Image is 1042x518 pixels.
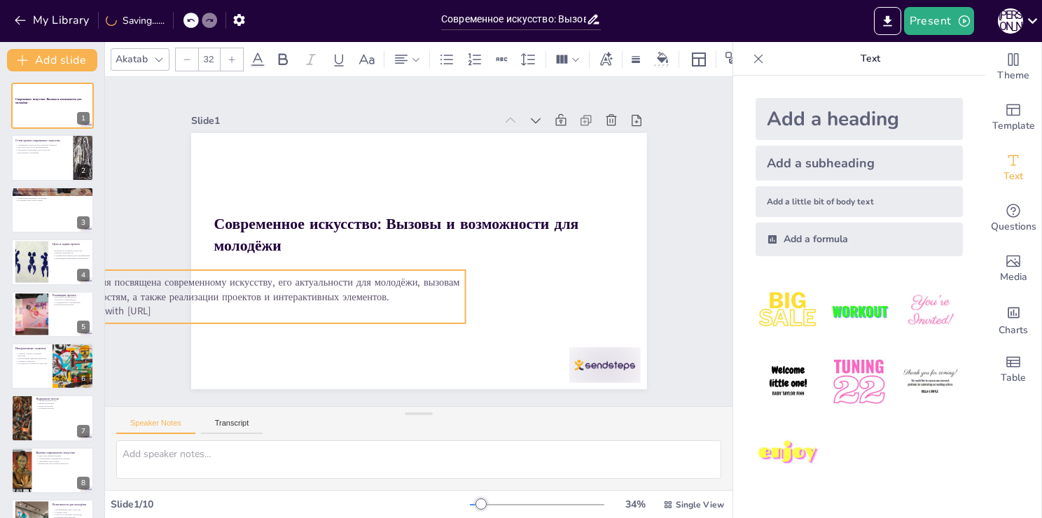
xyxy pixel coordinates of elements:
[15,151,69,154] p: Вдохновение и мотивация
[201,419,263,434] button: Transcript
[111,498,470,511] div: Slide 1 / 10
[756,98,963,140] div: Add a heading
[36,405,90,408] p: Планы на будущее
[11,291,94,337] div: 5
[15,148,69,151] p: Критическое мышление через искусство
[15,138,69,142] p: О чём кричит современное искусство
[36,400,90,402] p: Анализ вовлечённости
[15,97,81,105] strong: Современное искусство: Вызовы и возможности для молодёжи
[53,514,90,517] p: Участие в культурных дискуссиях
[214,192,581,251] strong: Современное искусство: Вызовы и возможности для молодёжи
[11,187,94,233] div: 3
[36,463,90,465] p: Решения для преодоления трудностей
[15,197,90,199] p: Привлечение внимания к проблемам
[756,186,963,217] div: Add a little bit of body text
[11,239,94,285] div: 4
[552,48,583,71] div: Column Count
[985,42,1041,92] div: Change the overall theme
[985,92,1041,143] div: Add ready made slides
[106,14,165,27] div: Saving......
[15,352,48,357] p: Активное участие в создании искусства
[756,223,963,256] div: Add a formula
[985,143,1041,193] div: Add text boxes
[36,397,90,401] p: Подведение итогов
[985,244,1041,294] div: Add images, graphics, shapes or video
[53,301,90,304] p: Сотрудничество с художниками
[15,189,90,193] p: Актуальность современного искусства
[77,112,90,125] div: 1
[15,199,90,202] p: Осознание своего места в мире
[999,323,1028,338] span: Charts
[15,192,90,195] p: Важные темы современного искусства
[36,402,90,405] p: Оценка результатов
[53,503,90,507] p: Возможности для молодёжи
[36,460,90,463] p: Адаптация к технологиям
[36,407,90,410] p: Улучшение проекта
[77,269,90,281] div: 4
[997,68,1029,83] span: Theme
[11,343,94,389] div: 6
[1001,370,1026,386] span: Table
[998,7,1023,35] button: С [PERSON_NAME]
[53,298,90,301] p: Доступность мероприятий
[116,419,195,434] button: Speaker Notes
[77,372,90,385] div: 6
[628,48,644,71] div: Border settings
[50,265,459,322] p: Generated with [URL]
[77,321,90,333] div: 5
[15,360,48,363] p: Создание сообщества
[826,279,891,344] img: 2.jpeg
[51,237,462,308] p: Презентация посвящена современному искусству, его актуальности для молодёжи, вызовам и возможност...
[985,294,1041,344] div: Add charts and graphs
[53,293,90,297] p: Реализация проекта
[36,455,90,458] p: Недостаток финансирования
[595,48,616,71] div: Text effects
[826,349,891,414] img: 5.jpeg
[53,242,90,246] p: Цели и задачи проекта
[1000,269,1027,285] span: Media
[688,48,710,71] div: Layout
[204,91,508,136] div: Slide 1
[53,257,90,260] p: Организация интерактивных мероприятий
[756,279,821,344] img: 1.jpeg
[898,279,963,344] img: 3.jpeg
[676,499,724,510] span: Single View
[618,498,652,511] div: 34 %
[36,457,90,460] p: Сопротивление традиционных взглядов
[53,511,90,514] p: Создание сетей
[11,395,94,441] div: 7
[874,7,901,35] button: Export to PowerPoint
[998,8,1023,34] div: С [PERSON_NAME]
[15,363,48,365] p: Доступность и понятность искусства
[11,447,94,493] div: 8
[770,42,971,76] p: Text
[36,450,90,454] p: Вызовы современного искусства
[991,219,1036,234] span: Questions
[11,83,94,129] div: 1
[904,7,974,35] button: Present
[15,143,69,146] p: Современное искусство как отражение общества
[77,425,90,437] div: 7
[53,303,90,306] p: Разнообразие форматов
[77,477,90,489] div: 8
[898,349,963,414] img: 6.jpeg
[77,164,90,177] div: 2
[53,252,90,255] p: Развитие креативности
[7,49,97,71] button: Add slide
[53,254,90,257] p: Создание пространства для самовыражения
[15,357,48,360] p: Использование цифровых форматов
[53,249,90,252] p: Вовлечение молодёжи в искусство
[985,344,1041,395] div: Add a table
[992,118,1035,134] span: Template
[652,52,673,66] div: Background color
[53,295,90,298] p: Выставки и мастер-классы
[53,509,90,512] p: Самовыражение через искусство
[756,421,821,486] img: 7.jpeg
[756,349,821,414] img: 4.jpeg
[11,134,94,181] div: 2
[441,9,586,29] input: Insert title
[985,193,1041,244] div: Get real-time input from your audience
[15,146,69,148] p: Искусство как способ самовыражения
[756,146,963,181] div: Add a subheading
[725,51,742,68] span: Position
